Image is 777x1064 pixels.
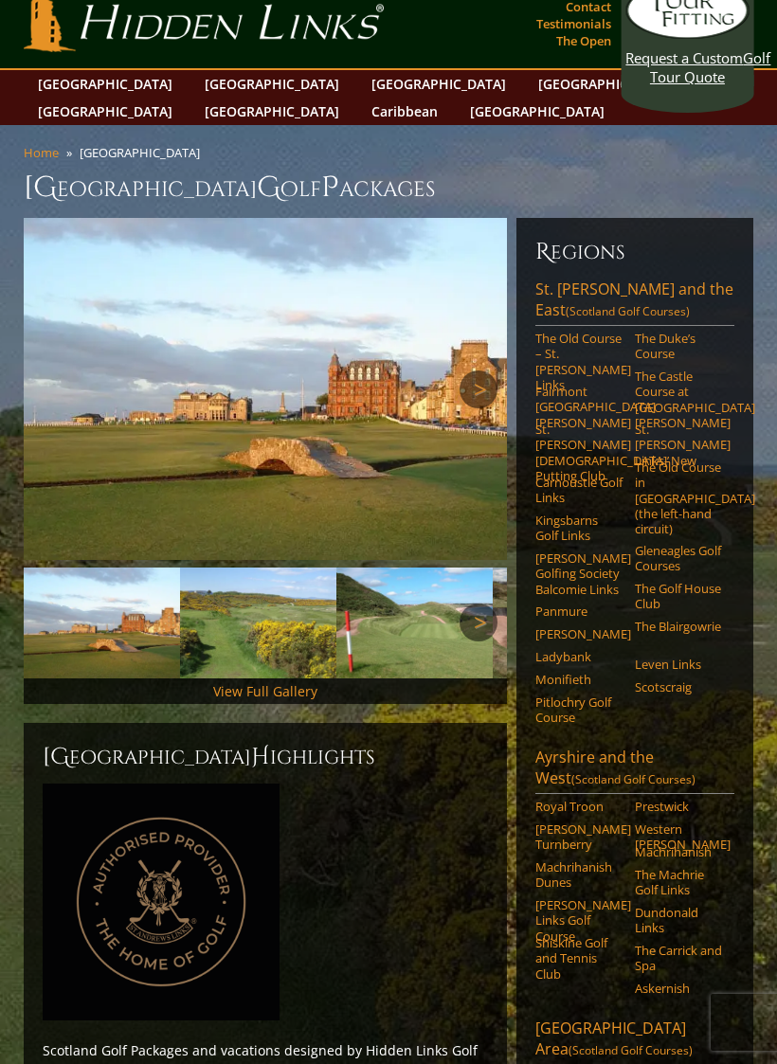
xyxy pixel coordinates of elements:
a: The Old Course – St. [PERSON_NAME] Links [535,331,623,392]
a: Next [460,604,497,641]
a: Shiskine Golf and Tennis Club [535,935,623,982]
a: Panmure [535,604,623,619]
a: Dundonald Links [635,905,722,936]
a: [PERSON_NAME] [535,626,623,641]
a: Royal Troon [535,799,623,814]
a: St. [PERSON_NAME] Links–New [635,422,722,468]
a: Fairmont [GEOGRAPHIC_DATA][PERSON_NAME] [535,384,623,430]
h6: Regions [535,237,734,267]
li: [GEOGRAPHIC_DATA] [80,144,208,161]
a: The Open [551,27,616,54]
a: [PERSON_NAME] Golfing Society Balcomie Links [535,550,623,597]
a: Carnoustie Golf Links [535,475,623,506]
h2: [GEOGRAPHIC_DATA] ighlights [43,742,489,772]
a: Askernish [635,981,722,996]
span: H [251,742,270,772]
a: [PERSON_NAME] Turnberry [535,821,623,853]
a: St. [PERSON_NAME] and the East(Scotland Golf Courses) [535,279,734,326]
a: [PERSON_NAME] Links Golf Course [535,897,623,944]
a: Leven Links [635,657,722,672]
span: (Scotland Golf Courses) [569,1042,693,1058]
span: (Scotland Golf Courses) [571,771,696,787]
a: Machrihanish Dunes [535,859,623,891]
a: St. [PERSON_NAME] [DEMOGRAPHIC_DATA]’ Putting Club [535,422,623,483]
a: Machrihanish [635,844,722,859]
a: The Carrick and Spa [635,943,722,974]
a: Scotscraig [635,679,722,694]
a: [GEOGRAPHIC_DATA] [28,98,182,125]
a: The Old Course in [GEOGRAPHIC_DATA] (the left-hand circuit) [635,460,722,536]
a: Prestwick [635,799,722,814]
a: Testimonials [532,10,616,37]
a: Kingsbarns Golf Links [535,513,623,544]
a: [GEOGRAPHIC_DATA] [461,98,614,125]
h1: [GEOGRAPHIC_DATA] olf ackages [24,169,754,207]
a: The Castle Course at [GEOGRAPHIC_DATA][PERSON_NAME] [635,369,722,430]
a: Monifieth [535,672,623,687]
a: The Machrie Golf Links [635,867,722,898]
span: (Scotland Golf Courses) [566,303,690,319]
a: [GEOGRAPHIC_DATA] [195,70,349,98]
a: [GEOGRAPHIC_DATA] [28,70,182,98]
a: [GEOGRAPHIC_DATA] [195,98,349,125]
a: The Blairgowrie [635,619,722,634]
a: View Full Gallery [213,682,317,700]
a: Ladybank [535,649,623,664]
a: Next [460,370,497,408]
span: P [321,169,339,207]
a: Ayrshire and the West(Scotland Golf Courses) [535,747,734,794]
span: Request a Custom [625,48,743,67]
a: Pitlochry Golf Course [535,694,623,726]
a: The Golf House Club [635,581,722,612]
a: [GEOGRAPHIC_DATA] [362,70,515,98]
a: Western [PERSON_NAME] [635,821,722,853]
a: Caribbean [362,98,447,125]
a: [GEOGRAPHIC_DATA] [529,70,682,98]
span: G [257,169,280,207]
a: Home [24,144,59,161]
a: Gleneagles Golf Courses [635,543,722,574]
a: The Duke’s Course [635,331,722,362]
